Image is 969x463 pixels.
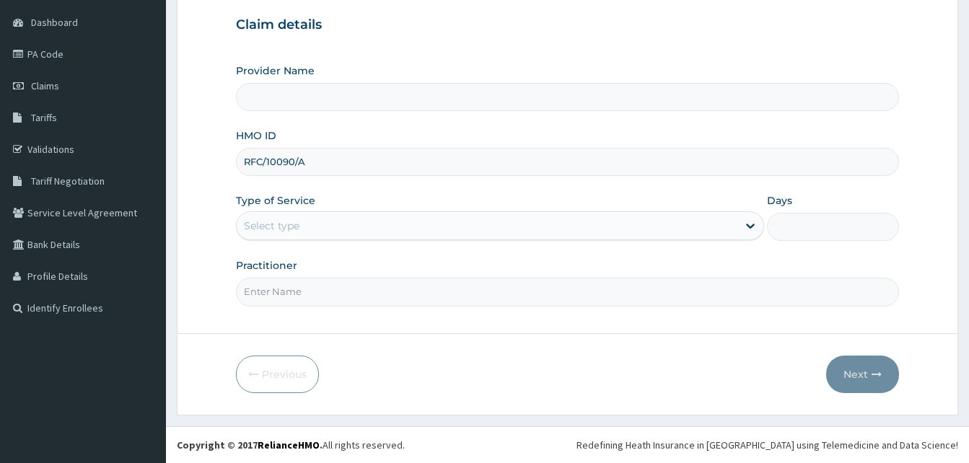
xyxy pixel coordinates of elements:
strong: Copyright © 2017 . [177,438,323,451]
label: Days [767,193,792,208]
span: Tariff Negotiation [31,175,105,188]
label: HMO ID [236,128,276,143]
span: Dashboard [31,16,78,29]
footer: All rights reserved. [166,426,969,463]
button: Previous [236,356,319,393]
label: Type of Service [236,193,315,208]
input: Enter Name [236,278,899,306]
input: Enter HMO ID [236,148,899,176]
label: Provider Name [236,63,315,78]
label: Practitioner [236,258,297,273]
div: Select type [244,219,299,233]
span: Claims [31,79,59,92]
span: Tariffs [31,111,57,124]
h3: Claim details [236,17,899,33]
button: Next [826,356,899,393]
div: Redefining Heath Insurance in [GEOGRAPHIC_DATA] using Telemedicine and Data Science! [576,438,958,452]
a: RelianceHMO [258,438,320,451]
